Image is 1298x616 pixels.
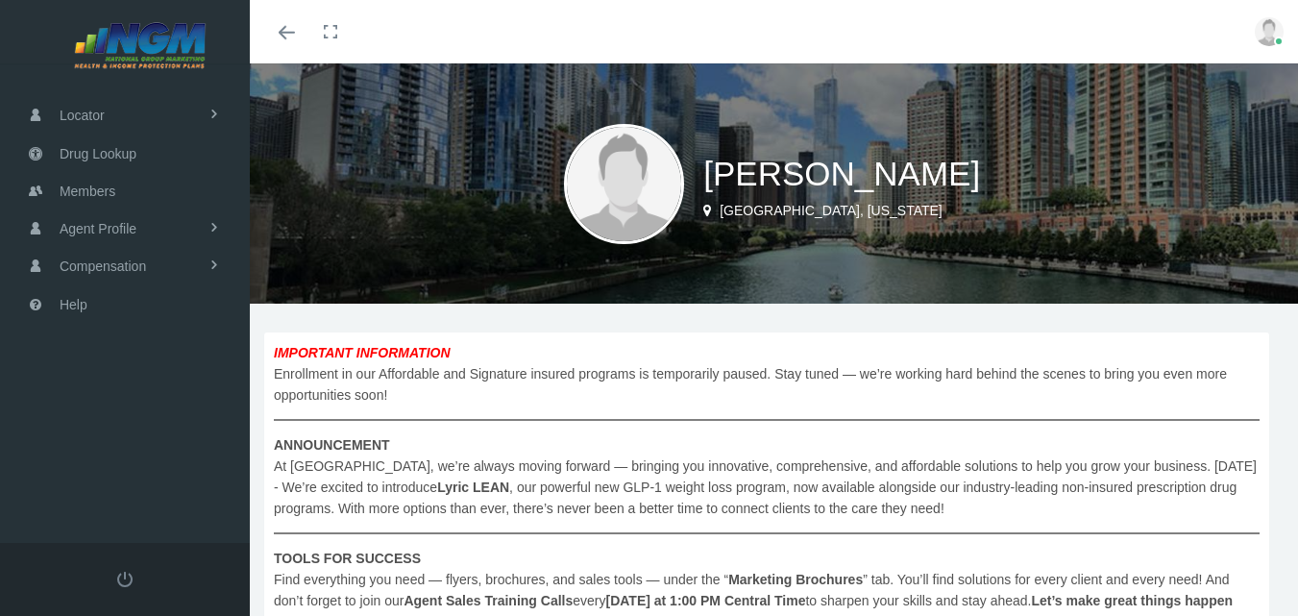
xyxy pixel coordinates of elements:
[1255,17,1284,46] img: user-placeholder.jpg
[60,136,136,172] span: Drug Lookup
[605,593,805,608] b: [DATE] at 1:00 PM Central Time
[564,124,684,244] img: user-placeholder.jpg
[274,551,421,566] b: TOOLS FOR SUCCESS
[274,437,390,453] b: ANNOUNCEMENT
[437,480,509,495] b: Lyric LEAN
[274,345,451,360] b: IMPORTANT INFORMATION
[60,210,136,247] span: Agent Profile
[60,173,115,209] span: Members
[25,21,256,69] img: NATIONAL GROUP MARKETING
[60,286,87,323] span: Help
[720,203,943,218] span: [GEOGRAPHIC_DATA], [US_STATE]
[728,572,863,587] b: Marketing Brochures
[404,593,573,608] b: Agent Sales Training Calls
[60,248,146,284] span: Compensation
[703,155,980,192] span: [PERSON_NAME]
[60,97,105,134] span: Locator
